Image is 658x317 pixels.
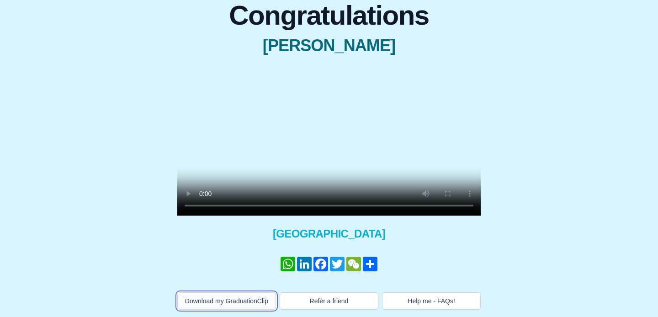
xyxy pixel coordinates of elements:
button: Help me - FAQs! [382,292,481,310]
a: Facebook [313,257,329,271]
button: Download my GraduationClip [177,292,276,310]
span: [GEOGRAPHIC_DATA] [177,227,481,241]
a: WeChat [345,257,362,271]
button: Refer a friend [280,292,378,310]
a: WhatsApp [280,257,296,271]
a: LinkedIn [296,257,313,271]
a: Twitter [329,257,345,271]
span: Congratulations [177,2,481,29]
a: Share [362,257,378,271]
span: [PERSON_NAME] [177,37,481,55]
